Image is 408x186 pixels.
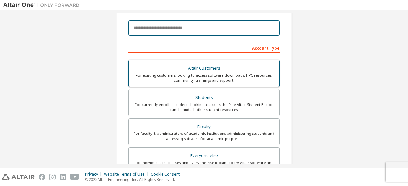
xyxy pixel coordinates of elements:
[151,172,184,177] div: Cookie Consent
[3,2,83,8] img: Altair One
[133,131,275,141] div: For faculty & administrators of academic institutions administering students and accessing softwa...
[133,64,275,73] div: Altair Customers
[133,151,275,160] div: Everyone else
[128,43,280,53] div: Account Type
[60,174,66,180] img: linkedin.svg
[2,174,35,180] img: altair_logo.svg
[49,174,56,180] img: instagram.svg
[85,172,104,177] div: Privacy
[133,122,275,131] div: Faculty
[133,160,275,170] div: For individuals, businesses and everyone else looking to try Altair software and explore our prod...
[39,174,45,180] img: facebook.svg
[133,93,275,102] div: Students
[85,177,184,182] p: © 2025 Altair Engineering, Inc. All Rights Reserved.
[133,102,275,112] div: For currently enrolled students looking to access the free Altair Student Edition bundle and all ...
[70,174,79,180] img: youtube.svg
[133,73,275,83] div: For existing customers looking to access software downloads, HPC resources, community, trainings ...
[104,172,151,177] div: Website Terms of Use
